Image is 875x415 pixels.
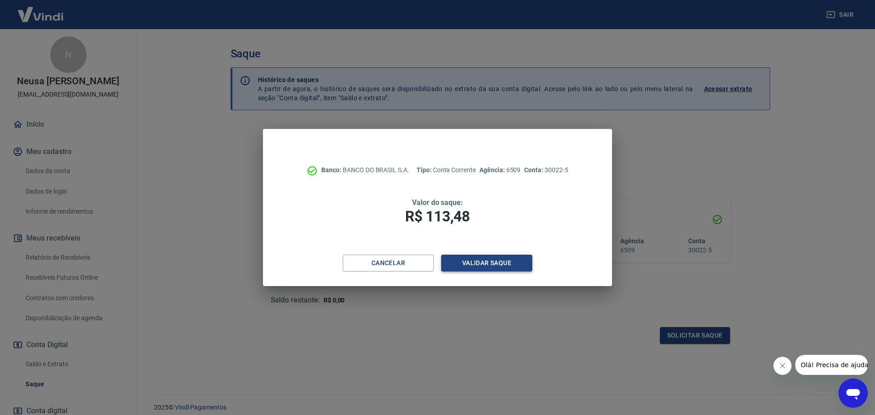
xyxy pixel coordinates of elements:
[321,165,409,175] p: BANCO DO BRASIL S.A.
[795,355,868,375] iframe: Message from company
[417,166,433,174] span: Tipo:
[343,255,434,272] button: Cancelar
[441,255,532,272] button: Validar saque
[773,357,792,375] iframe: Close message
[839,379,868,408] iframe: Button to launch messaging window
[321,166,343,174] span: Banco:
[417,165,476,175] p: Conta Corrente
[479,165,520,175] p: 6509
[412,198,463,207] span: Valor do saque:
[524,166,545,174] span: Conta:
[5,6,77,14] span: Olá! Precisa de ajuda?
[405,208,470,225] span: R$ 113,48
[524,165,568,175] p: 30022-5
[479,166,506,174] span: Agência:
